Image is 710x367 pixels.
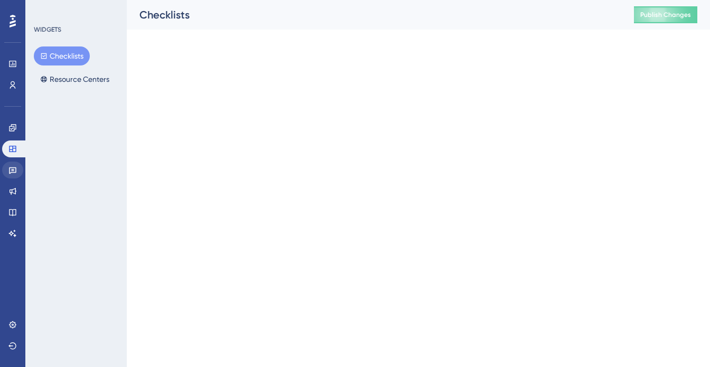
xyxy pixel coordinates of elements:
span: Publish Changes [640,11,691,19]
button: Resource Centers [34,70,116,89]
button: Checklists [34,46,90,65]
div: WIDGETS [34,25,61,34]
button: Publish Changes [634,6,697,23]
div: Checklists [139,7,608,22]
